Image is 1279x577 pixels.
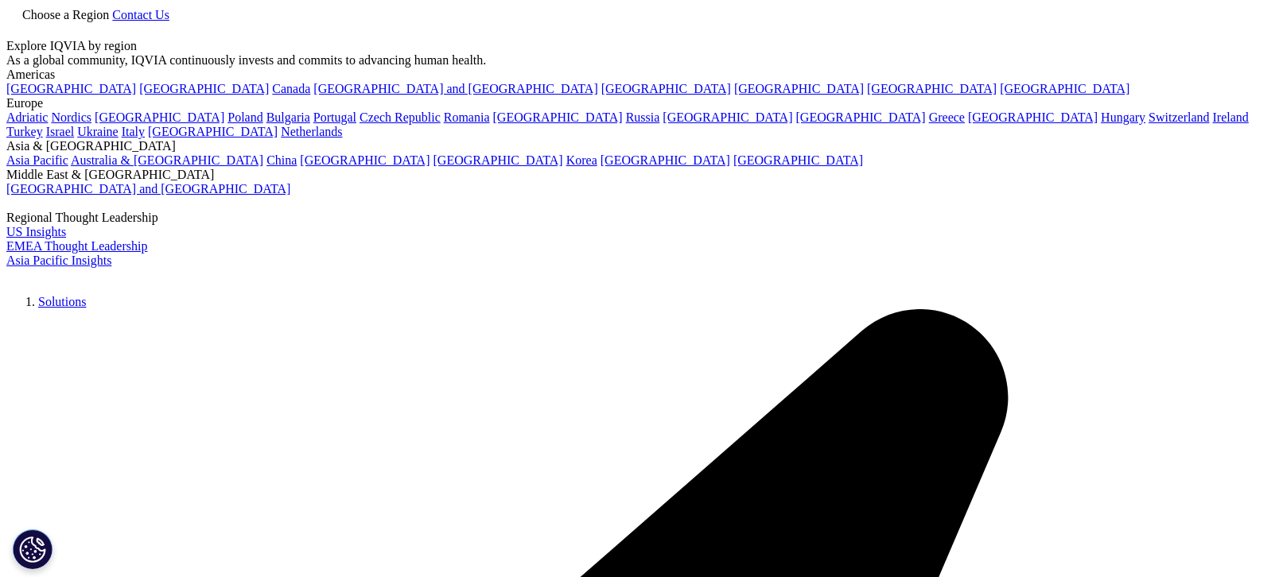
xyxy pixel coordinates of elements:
[148,125,278,138] a: [GEOGRAPHIC_DATA]
[6,239,147,253] a: EMEA Thought Leadership
[6,125,43,138] a: Turkey
[313,82,597,95] a: [GEOGRAPHIC_DATA] and [GEOGRAPHIC_DATA]
[566,153,597,167] a: Korea
[22,8,109,21] span: Choose a Region
[6,254,111,267] a: Asia Pacific Insights
[6,225,66,238] a: US Insights
[266,153,297,167] a: China
[6,68,1273,82] div: Americas
[493,110,623,124] a: [GEOGRAPHIC_DATA]
[867,82,997,95] a: [GEOGRAPHIC_DATA]
[734,82,864,95] a: [GEOGRAPHIC_DATA]
[71,153,263,167] a: Australia & [GEOGRAPHIC_DATA]
[433,153,563,167] a: [GEOGRAPHIC_DATA]
[6,110,48,124] a: Adriatic
[139,82,269,95] a: [GEOGRAPHIC_DATA]
[1101,110,1145,124] a: Hungary
[13,529,52,569] button: 쿠키 설정
[444,110,490,124] a: Romania
[95,110,224,124] a: [GEOGRAPHIC_DATA]
[626,110,660,124] a: Russia
[272,82,310,95] a: Canada
[360,110,441,124] a: Czech Republic
[300,153,430,167] a: [GEOGRAPHIC_DATA]
[38,295,86,308] a: Solutions
[6,39,1273,53] div: Explore IQVIA by region
[266,110,310,124] a: Bulgaria
[929,110,965,124] a: Greece
[6,153,68,167] a: Asia Pacific
[6,168,1273,182] div: Middle East & [GEOGRAPHIC_DATA]
[77,125,119,138] a: Ukraine
[968,110,1098,124] a: [GEOGRAPHIC_DATA]
[46,125,75,138] a: Israel
[313,110,356,124] a: Portugal
[6,211,1273,225] div: Regional Thought Leadership
[6,53,1273,68] div: As a global community, IQVIA continuously invests and commits to advancing human health.
[6,182,290,196] a: [GEOGRAPHIC_DATA] and [GEOGRAPHIC_DATA]
[227,110,262,124] a: Poland
[51,110,91,124] a: Nordics
[601,82,731,95] a: [GEOGRAPHIC_DATA]
[122,125,145,138] a: Italy
[663,110,792,124] a: [GEOGRAPHIC_DATA]
[6,96,1273,110] div: Europe
[796,110,926,124] a: [GEOGRAPHIC_DATA]
[1000,82,1129,95] a: [GEOGRAPHIC_DATA]
[112,8,169,21] a: Contact Us
[601,153,730,167] a: [GEOGRAPHIC_DATA]
[1213,110,1249,124] a: Ireland
[6,82,136,95] a: [GEOGRAPHIC_DATA]
[6,139,1273,153] div: Asia & [GEOGRAPHIC_DATA]
[281,125,342,138] a: Netherlands
[1149,110,1209,124] a: Switzerland
[733,153,863,167] a: [GEOGRAPHIC_DATA]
